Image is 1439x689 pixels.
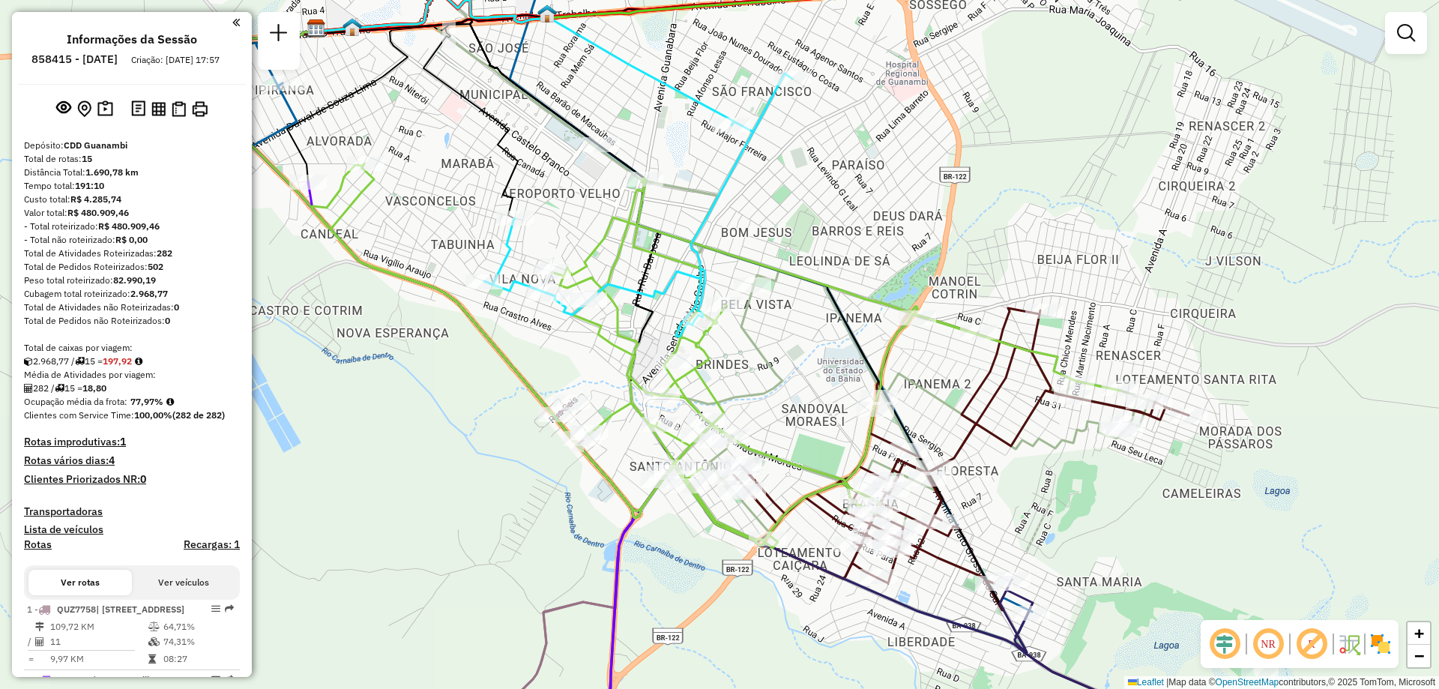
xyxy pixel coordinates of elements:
[343,17,362,37] img: Guanambi FAD
[24,538,52,551] a: Rotas
[24,193,240,206] div: Custo total:
[96,604,184,615] span: | [STREET_ADDRESS]
[24,409,134,421] span: Clientes com Service Time:
[211,675,220,684] em: Opções
[140,472,146,486] strong: 0
[148,261,163,272] strong: 502
[75,180,104,191] strong: 191:10
[35,637,44,646] i: Total de Atividades
[307,19,326,38] img: CDD Guanambi
[70,193,121,205] strong: R$ 4.285,74
[24,152,240,166] div: Total de rotas:
[132,570,235,595] button: Ver veículos
[27,634,34,649] td: /
[64,139,127,151] strong: CDD Guanambi
[53,97,74,121] button: Exibir sessão original
[1414,624,1424,643] span: +
[148,637,160,646] i: % de utilização da cubagem
[49,619,148,634] td: 109,72 KM
[169,98,189,120] button: Visualizar Romaneio
[24,396,127,407] span: Ocupação média da frota:
[24,139,240,152] div: Depósito:
[163,634,234,649] td: 74,31%
[189,98,211,120] button: Imprimir Rotas
[82,382,106,394] strong: 18,80
[24,314,240,328] div: Total de Pedidos não Roteirizados:
[1369,632,1393,656] img: Exibir/Ocultar setores
[27,652,34,667] td: =
[28,570,132,595] button: Ver rotas
[24,357,33,366] i: Cubagem total roteirizado
[24,233,240,247] div: - Total não roteirizado:
[115,234,148,245] strong: R$ 0,00
[157,247,172,259] strong: 282
[148,98,169,118] button: Visualizar relatório de Roteirização
[1128,677,1164,688] a: Leaflet
[24,454,240,467] h4: Rotas vários dias:
[163,652,234,667] td: 08:27
[125,53,226,67] div: Criação: [DATE] 17:57
[148,622,160,631] i: % de utilização do peso
[85,166,139,178] strong: 1.690,78 km
[130,396,163,407] strong: 77,97%
[537,4,557,23] img: 400 UDC Full Guanambi
[163,619,234,634] td: 64,71%
[49,652,148,667] td: 9,97 KM
[24,179,240,193] div: Tempo total:
[1207,626,1243,662] span: Ocultar deslocamento
[1414,646,1424,665] span: −
[27,604,184,615] span: 1 -
[67,32,197,46] h4: Informações da Sessão
[82,153,92,164] strong: 15
[103,355,132,367] strong: 197,92
[232,13,240,31] a: Clique aqui para minimizar o painel
[120,435,126,448] strong: 1
[172,409,225,421] strong: (282 de 282)
[225,604,234,613] em: Rota exportada
[1166,677,1168,688] span: |
[24,355,240,368] div: 2.968,77 / 15 =
[57,674,93,685] span: FAI2A99
[24,166,240,179] div: Distância Total:
[35,622,44,631] i: Distância Total
[225,675,234,684] em: Rota exportada
[24,384,33,393] i: Total de Atividades
[67,207,129,218] strong: R$ 480.909,46
[75,357,85,366] i: Total de rotas
[31,52,118,66] h6: 858415 - [DATE]
[93,674,157,685] span: | 210 - Candiba
[128,97,148,121] button: Logs desbloquear sessão
[24,260,240,274] div: Total de Pedidos Roteirizados:
[184,538,240,551] h4: Recargas: 1
[165,315,170,326] strong: 0
[264,18,294,52] a: Nova sessão e pesquisa
[98,220,160,232] strong: R$ 480.909,46
[24,473,240,486] h4: Clientes Priorizados NR:
[24,220,240,233] div: - Total roteirizado:
[1408,645,1430,667] a: Zoom out
[24,341,240,355] div: Total de caixas por viagem:
[49,634,148,649] td: 11
[24,368,240,382] div: Média de Atividades por viagem:
[130,288,168,299] strong: 2.968,77
[24,301,240,314] div: Total de Atividades não Roteirizadas:
[24,287,240,301] div: Cubagem total roteirizado:
[148,655,156,664] i: Tempo total em rota
[24,382,240,395] div: 282 / 15 =
[1294,626,1330,662] span: Exibir rótulo
[134,409,172,421] strong: 100,00%
[24,523,240,536] h4: Lista de veículos
[1391,18,1421,48] a: Exibir filtros
[57,604,96,615] span: QUZ7758
[24,436,240,448] h4: Rotas improdutivas:
[1408,622,1430,645] a: Zoom in
[27,674,157,685] span: 2 -
[211,604,220,613] em: Opções
[1124,676,1439,689] div: Map data © contributors,© 2025 TomTom, Microsoft
[24,206,240,220] div: Valor total:
[166,397,174,406] em: Média calculada utilizando a maior ocupação (%Peso ou %Cubagem) de cada rota da sessão. Rotas cro...
[74,97,94,121] button: Centralizar mapa no depósito ou ponto de apoio
[24,274,240,287] div: Peso total roteirizado:
[24,247,240,260] div: Total de Atividades Roteirizadas:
